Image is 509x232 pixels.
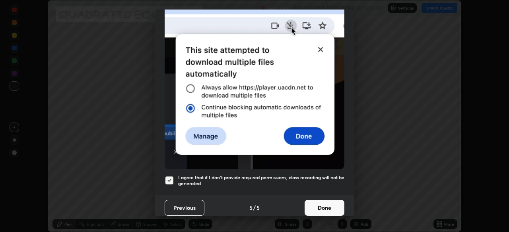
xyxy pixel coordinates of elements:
h5: I agree that if I don't provide required permissions, class recording will not be generated [178,174,344,187]
h4: 5 [256,203,260,212]
button: Previous [165,200,204,216]
h4: 5 [249,203,253,212]
h4: / [253,203,256,212]
button: Done [305,200,344,216]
